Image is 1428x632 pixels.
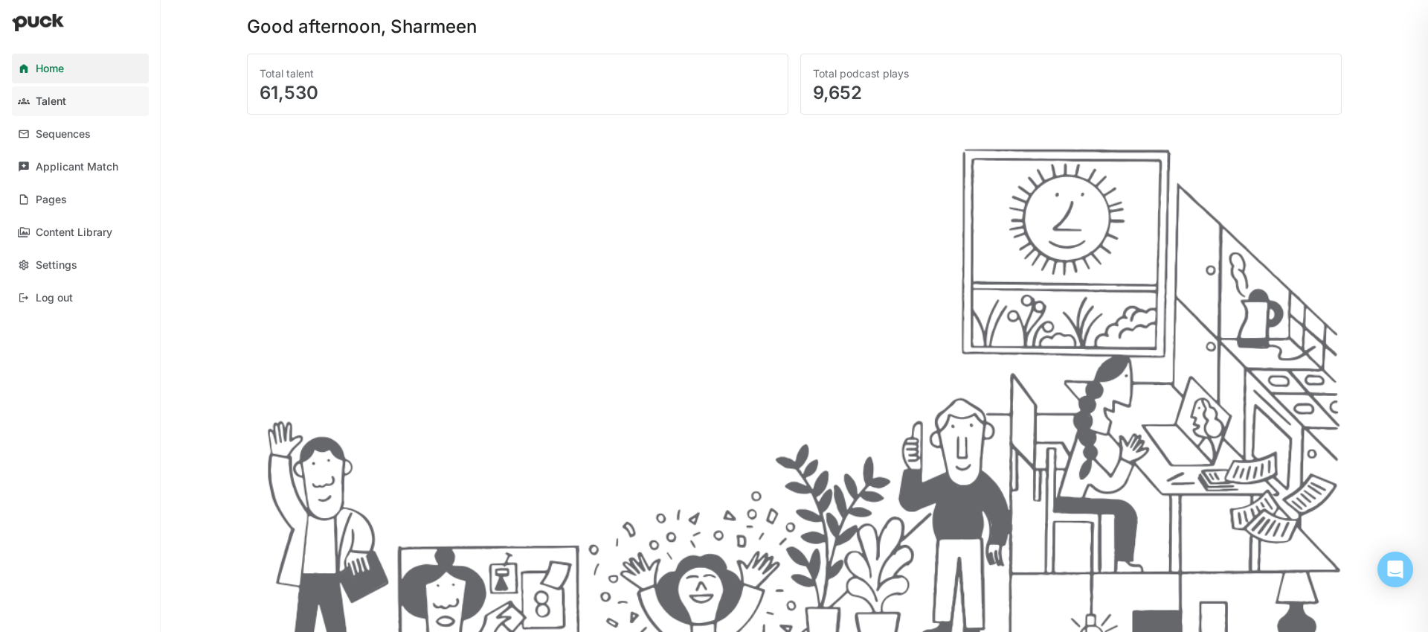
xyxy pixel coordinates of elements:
a: Applicant Match [12,152,149,182]
div: Content Library [36,226,112,239]
div: Home [36,63,64,75]
div: 9,652 [813,84,1329,102]
div: Talent [36,95,66,108]
div: Applicant Match [36,161,118,173]
a: Home [12,54,149,83]
div: Pages [36,194,67,206]
div: 61,530 [260,84,776,102]
div: Total talent [260,66,776,81]
div: Open Intercom Messenger [1377,552,1413,587]
div: Good afternoon, Sharmeen [247,18,477,36]
a: Pages [12,185,149,214]
div: Sequences [36,128,91,141]
a: Content Library [12,217,149,247]
div: Total podcast plays [813,66,1329,81]
a: Settings [12,250,149,280]
div: Log out [36,292,73,304]
a: Sequences [12,119,149,149]
a: Talent [12,86,149,116]
div: Settings [36,259,77,272]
